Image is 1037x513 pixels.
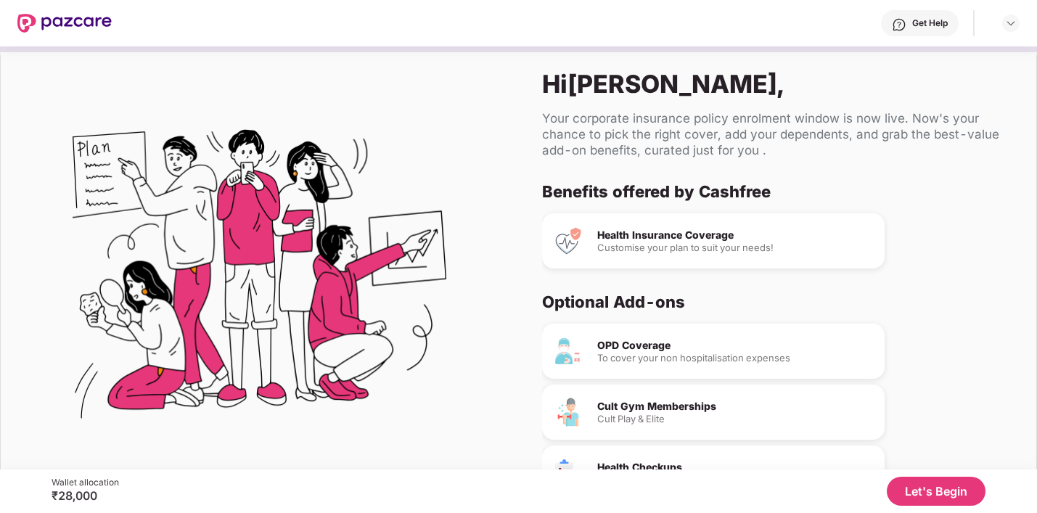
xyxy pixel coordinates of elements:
button: Let's Begin [887,477,985,506]
div: To cover your non hospitalisation expenses [597,353,873,363]
img: New Pazcare Logo [17,14,112,33]
div: Health Checkups [597,462,873,472]
div: Customise your plan to suit your needs! [597,243,873,253]
div: Optional Add-ons [542,292,1002,312]
div: OPD Coverage [597,340,873,350]
img: Health Checkups [554,459,583,488]
img: Flex Benefits Illustration [73,92,446,466]
img: Health Insurance Coverage [554,226,583,255]
div: Benefits offered by Cashfree [542,181,1002,202]
div: Get Help [912,17,948,29]
div: Wallet allocation [52,477,119,488]
img: svg+xml;base64,PHN2ZyBpZD0iSGVscC0zMngzMiIgeG1sbnM9Imh0dHA6Ly93d3cudzMub3JnLzIwMDAvc3ZnIiB3aWR0aD... [892,17,906,32]
div: Cult Play & Elite [597,414,873,424]
div: Cult Gym Memberships [597,401,873,411]
div: Your corporate insurance policy enrolment window is now live. Now's your chance to pick the right... [542,110,1014,158]
div: ₹28,000 [52,488,119,503]
img: Cult Gym Memberships [554,398,583,427]
img: OPD Coverage [554,337,583,366]
div: Health Insurance Coverage [597,230,873,240]
div: Hi [PERSON_NAME] , [542,69,1014,99]
img: svg+xml;base64,PHN2ZyBpZD0iRHJvcGRvd24tMzJ4MzIiIHhtbG5zPSJodHRwOi8vd3d3LnczLm9yZy8yMDAwL3N2ZyIgd2... [1005,17,1017,29]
